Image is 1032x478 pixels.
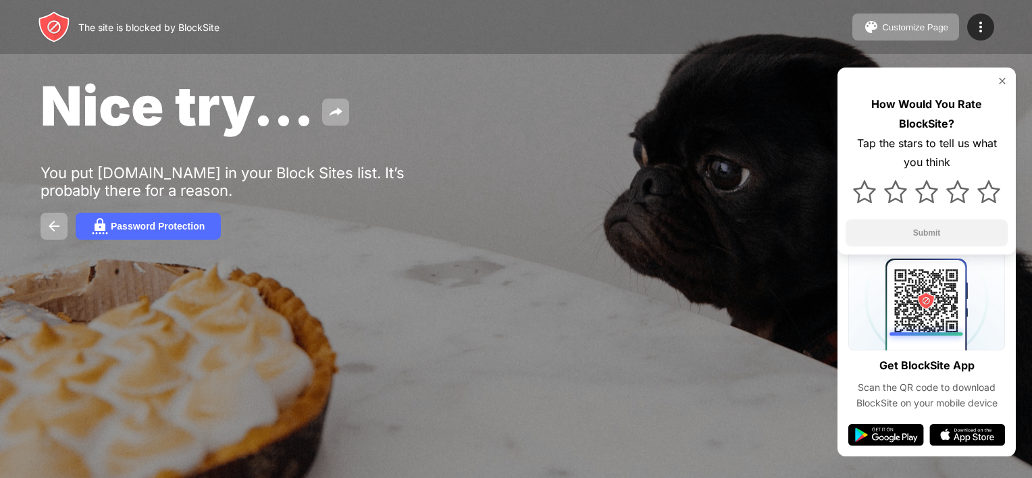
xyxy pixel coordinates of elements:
[76,213,221,240] button: Password Protection
[997,76,1008,86] img: rate-us-close.svg
[111,221,205,232] div: Password Protection
[848,380,1005,410] div: Scan the QR code to download BlockSite on your mobile device
[41,73,314,138] span: Nice try...
[846,134,1008,173] div: Tap the stars to tell us what you think
[852,14,959,41] button: Customize Page
[882,22,948,32] div: Customize Page
[846,95,1008,134] div: How Would You Rate BlockSite?
[41,164,458,199] div: You put [DOMAIN_NAME] in your Block Sites list. It’s probably there for a reason.
[946,180,969,203] img: star.svg
[78,22,220,33] div: The site is blocked by BlockSite
[879,356,975,375] div: Get BlockSite App
[915,180,938,203] img: star.svg
[46,218,62,234] img: back.svg
[92,218,108,234] img: password.svg
[853,180,876,203] img: star.svg
[863,19,879,35] img: pallet.svg
[846,219,1008,246] button: Submit
[929,424,1005,446] img: app-store.svg
[38,11,70,43] img: header-logo.svg
[884,180,907,203] img: star.svg
[973,19,989,35] img: menu-icon.svg
[328,104,344,120] img: share.svg
[848,424,924,446] img: google-play.svg
[977,180,1000,203] img: star.svg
